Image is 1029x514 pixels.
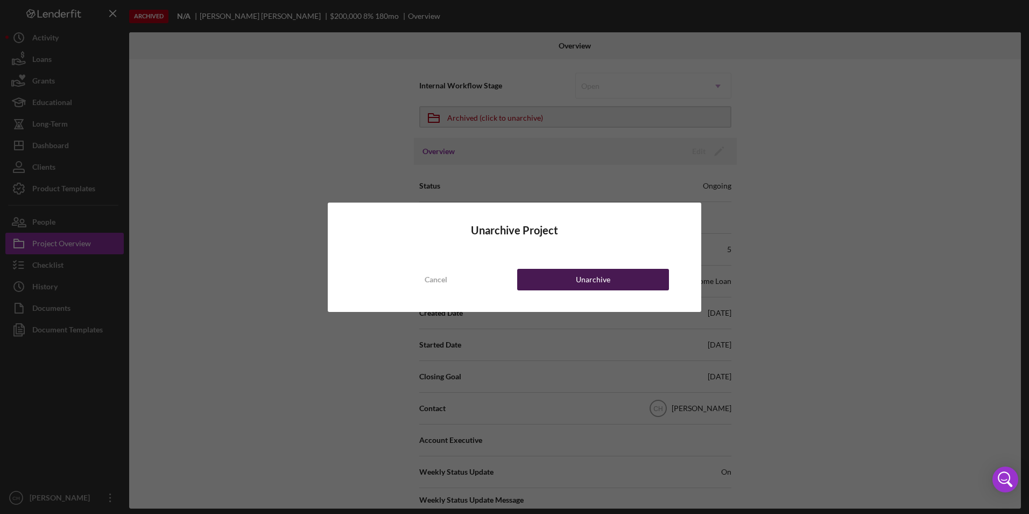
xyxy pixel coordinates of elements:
button: Unarchive [517,269,669,290]
button: Cancel [360,269,512,290]
div: Unarchive [576,269,610,290]
h4: Unarchive Project [360,224,669,237]
div: Cancel [425,269,447,290]
div: Open Intercom Messenger [992,467,1018,492]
